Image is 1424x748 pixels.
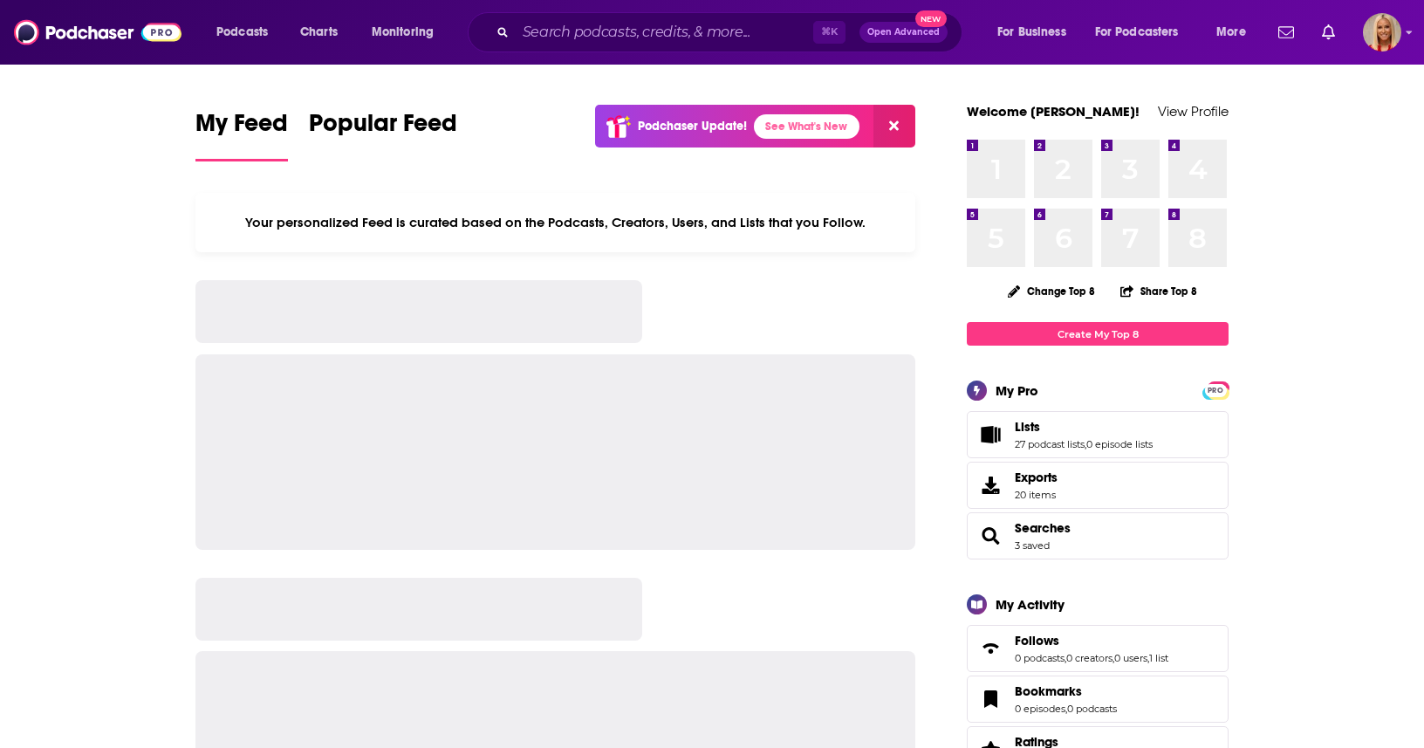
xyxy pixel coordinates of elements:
span: Monitoring [372,20,434,45]
a: Exports [967,462,1229,509]
button: open menu [1204,18,1268,46]
span: Lists [967,411,1229,458]
a: Show notifications dropdown [1271,17,1301,47]
a: Follows [1015,633,1168,648]
span: , [1065,652,1066,664]
button: open menu [204,18,291,46]
a: Searches [973,524,1008,548]
span: More [1216,20,1246,45]
a: Show notifications dropdown [1315,17,1342,47]
a: See What's New [754,114,859,139]
span: Lists [1015,419,1040,435]
a: 0 users [1114,652,1147,664]
span: Bookmarks [1015,683,1082,699]
button: Open AdvancedNew [859,22,948,43]
a: Lists [973,422,1008,447]
span: Follows [1015,633,1059,648]
a: 27 podcast lists [1015,438,1085,450]
input: Search podcasts, credits, & more... [516,18,813,46]
img: User Profile [1363,13,1401,51]
span: Exports [973,473,1008,498]
img: Podchaser - Follow, Share and Rate Podcasts [14,16,181,49]
span: 20 items [1015,489,1058,501]
span: Follows [967,625,1229,672]
span: , [1112,652,1114,664]
button: open menu [359,18,456,46]
a: Bookmarks [1015,683,1117,699]
a: 0 podcasts [1015,652,1065,664]
span: Exports [1015,470,1058,485]
span: My Feed [195,108,288,148]
a: 0 episodes [1015,703,1065,715]
span: PRO [1205,384,1226,397]
a: Follows [973,636,1008,661]
a: 0 podcasts [1067,703,1117,715]
button: Show profile menu [1363,13,1401,51]
a: Searches [1015,520,1071,536]
span: Bookmarks [967,676,1229,723]
a: 0 episode lists [1086,438,1153,450]
a: 1 list [1149,652,1168,664]
span: , [1065,703,1067,715]
p: Podchaser Update! [638,119,747,134]
span: , [1085,438,1086,450]
span: For Podcasters [1095,20,1179,45]
a: Charts [289,18,348,46]
span: ⌘ K [813,21,845,44]
a: 3 saved [1015,539,1050,552]
a: Welcome [PERSON_NAME]! [967,103,1140,120]
div: Your personalized Feed is curated based on the Podcasts, Creators, Users, and Lists that you Follow. [195,193,915,252]
a: 0 creators [1066,652,1112,664]
button: Change Top 8 [997,280,1106,302]
a: Popular Feed [309,108,457,161]
a: Lists [1015,419,1153,435]
span: Charts [300,20,338,45]
a: View Profile [1158,103,1229,120]
span: Searches [967,512,1229,559]
button: open menu [985,18,1088,46]
a: Create My Top 8 [967,322,1229,346]
div: My Activity [996,596,1065,613]
span: Open Advanced [867,28,940,37]
button: open menu [1084,18,1204,46]
div: Search podcasts, credits, & more... [484,12,979,52]
button: Share Top 8 [1119,274,1198,308]
div: My Pro [996,382,1038,399]
span: Popular Feed [309,108,457,148]
a: PRO [1205,383,1226,396]
span: , [1147,652,1149,664]
a: Bookmarks [973,687,1008,711]
span: New [915,10,947,27]
span: Logged in as KymberleeBolden [1363,13,1401,51]
span: For Business [997,20,1066,45]
span: Podcasts [216,20,268,45]
a: My Feed [195,108,288,161]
